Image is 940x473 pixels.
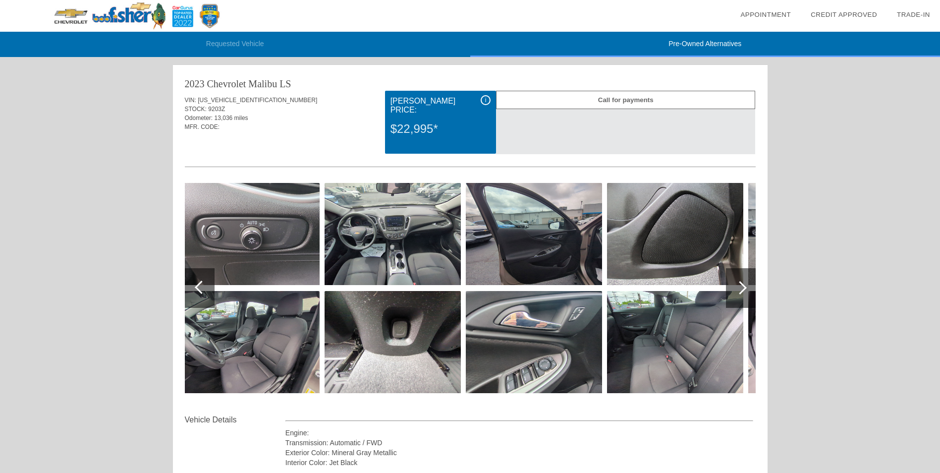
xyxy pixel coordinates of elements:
span: 9203Z [208,106,225,113]
span: MFR. CODE: [185,123,220,130]
a: Trade-In [897,11,930,18]
img: 24.jpg [607,183,743,285]
div: $22,995* [390,116,491,142]
img: 26.jpg [748,183,885,285]
img: 21.jpg [325,291,461,393]
span: Odometer: [185,115,213,121]
div: Engine: [285,428,754,438]
a: Appointment [740,11,791,18]
img: 19.jpg [183,291,320,393]
span: VIN: [185,97,196,104]
span: STOCK: [185,106,207,113]
div: LS [279,77,291,91]
img: 27.jpg [748,291,885,393]
div: Transmission: Automatic / FWD [285,438,754,448]
img: 20.jpg [325,183,461,285]
div: Call for payments [496,91,755,109]
div: i [481,95,491,105]
img: 25.jpg [607,291,743,393]
div: 2023 Chevrolet Malibu [185,77,277,91]
div: [PERSON_NAME] Price: [390,95,491,116]
img: 22.jpg [466,183,602,285]
div: Quoted on [DATE] 3:14:48 AM [185,137,756,153]
a: Credit Approved [811,11,877,18]
div: Exterior Color: Mineral Gray Metallic [285,448,754,458]
span: 13,036 miles [215,115,248,121]
div: Vehicle Details [185,414,285,426]
div: Interior Color: Jet Black [285,458,754,468]
span: [US_VEHICLE_IDENTIFICATION_NUMBER] [198,97,317,104]
img: 23.jpg [466,291,602,393]
img: 18.jpg [183,183,320,285]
